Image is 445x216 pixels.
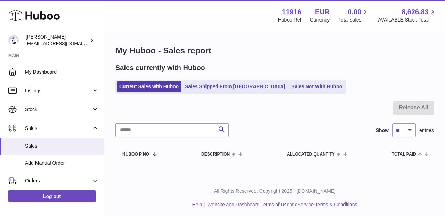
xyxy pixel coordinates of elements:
a: 8,626.83 AVAILABLE Stock Total [378,7,437,23]
span: Sales [25,143,99,149]
span: ALLOCATED Quantity [287,152,335,157]
div: Currency [310,17,330,23]
span: My Dashboard [25,69,99,75]
span: Description [201,152,230,157]
a: Website and Dashboard Terms of Use [207,202,289,207]
h2: Sales currently with Huboo [115,63,205,73]
div: Huboo Ref [278,17,301,23]
a: Sales Shipped From [GEOGRAPHIC_DATA] [183,81,288,92]
a: Current Sales with Huboo [117,81,181,92]
strong: 11916 [282,7,301,17]
span: Orders [25,177,91,184]
span: [EMAIL_ADDRESS][DOMAIN_NAME] [26,41,102,46]
strong: EUR [315,7,330,17]
img: info@bananaleafsupplements.com [8,35,19,45]
a: Sales Not With Huboo [289,81,345,92]
h1: My Huboo - Sales report [115,45,434,56]
li: and [205,201,357,208]
p: All Rights Reserved. Copyright 2025 - [DOMAIN_NAME] [110,188,439,194]
span: Total sales [338,17,369,23]
span: 8,626.83 [402,7,429,17]
span: Listings [25,88,91,94]
span: Add Manual Order [25,160,99,166]
span: Sales [25,125,91,132]
a: Log out [8,190,96,202]
span: Huboo P no [122,152,149,157]
span: Total paid [392,152,416,157]
span: Stock [25,106,91,113]
a: 0.00 Total sales [338,7,369,23]
div: [PERSON_NAME] [26,34,88,47]
a: Service Terms & Conditions [298,202,357,207]
a: Help [192,202,202,207]
span: 0.00 [348,7,362,17]
span: entries [419,127,434,134]
span: AVAILABLE Stock Total [378,17,437,23]
label: Show [376,127,389,134]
